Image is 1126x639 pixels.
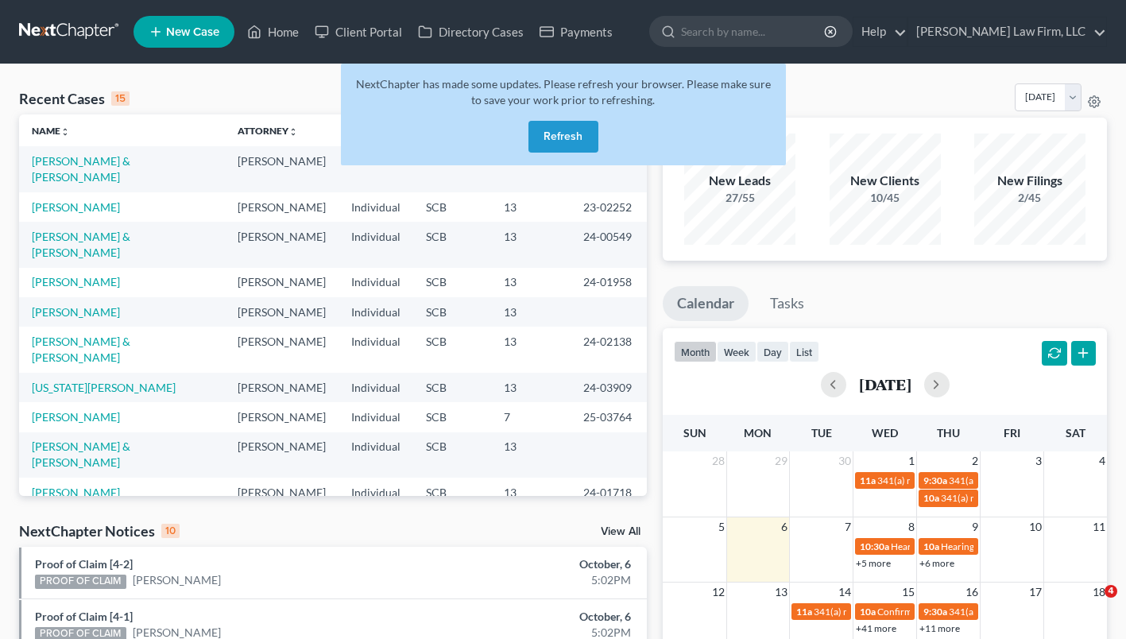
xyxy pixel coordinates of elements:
[339,268,413,297] td: Individual
[856,622,896,634] a: +41 more
[491,268,571,297] td: 13
[288,127,298,137] i: unfold_more
[571,327,647,372] td: 24-02138
[491,327,571,372] td: 13
[1091,583,1107,602] span: 18
[717,341,756,362] button: week
[856,557,891,569] a: +5 more
[964,583,980,602] span: 16
[900,583,916,602] span: 15
[491,373,571,402] td: 13
[1091,517,1107,536] span: 11
[949,474,1102,486] span: 341(a) meeting for [PERSON_NAME]
[491,297,571,327] td: 13
[859,376,911,393] h2: [DATE]
[814,606,1051,618] span: 341(a) meeting for [PERSON_NAME] & [PERSON_NAME]
[339,327,413,372] td: Individual
[872,426,898,440] span: Wed
[239,17,307,46] a: Home
[356,77,771,106] span: NextChapter has made some updates. Please refresh your browser. Please make sure to save your wor...
[225,222,339,267] td: [PERSON_NAME]
[339,373,413,402] td: Individual
[860,606,876,618] span: 10a
[491,222,571,267] td: 13
[919,622,960,634] a: +11 more
[837,451,853,471] span: 30
[491,478,571,507] td: 13
[225,373,339,402] td: [PERSON_NAME]
[717,517,726,536] span: 5
[860,540,889,552] span: 10:30a
[974,190,1085,206] div: 2/45
[571,373,647,402] td: 24-03909
[339,297,413,327] td: Individual
[225,192,339,222] td: [PERSON_NAME]
[853,17,907,46] a: Help
[941,492,1094,504] span: 341(a) meeting for [PERSON_NAME]
[756,286,818,321] a: Tasks
[923,474,947,486] span: 9:30a
[571,192,647,222] td: 23-02252
[413,297,491,327] td: SCB
[1066,426,1085,440] span: Sat
[571,478,647,507] td: 24-01718
[773,451,789,471] span: 29
[937,426,960,440] span: Thu
[1097,451,1107,471] span: 4
[491,402,571,432] td: 7
[307,17,410,46] a: Client Portal
[35,610,133,623] a: Proof of Claim [4-1]
[443,556,631,572] div: October, 6
[970,517,980,536] span: 9
[811,426,832,440] span: Tue
[413,373,491,402] td: SCB
[684,190,795,206] div: 27/55
[907,517,916,536] span: 8
[339,222,413,267] td: Individual
[19,521,180,540] div: NextChapter Notices
[133,572,221,588] a: [PERSON_NAME]
[877,474,1031,486] span: 341(a) meeting for [PERSON_NAME]
[339,432,413,478] td: Individual
[225,146,339,192] td: [PERSON_NAME]
[413,402,491,432] td: SCB
[225,297,339,327] td: [PERSON_NAME]
[35,557,133,571] a: Proof of Claim [4-2]
[681,17,826,46] input: Search by name...
[843,517,853,536] span: 7
[32,154,130,184] a: [PERSON_NAME] & [PERSON_NAME]
[32,381,176,394] a: [US_STATE][PERSON_NAME]
[225,432,339,478] td: [PERSON_NAME]
[32,440,130,469] a: [PERSON_NAME] & [PERSON_NAME]
[32,486,120,499] a: [PERSON_NAME]
[830,172,941,190] div: New Clients
[891,540,1099,552] span: Hearing for [PERSON_NAME] & [PERSON_NAME]
[877,606,1059,618] span: Confirmation Hearing for [PERSON_NAME]
[225,268,339,297] td: [PERSON_NAME]
[663,286,749,321] a: Calendar
[32,200,120,214] a: [PERSON_NAME]
[225,402,339,432] td: [PERSON_NAME]
[1105,585,1117,598] span: 4
[491,192,571,222] td: 13
[1072,585,1110,623] iframe: Intercom live chat
[35,575,126,589] div: PROOF OF CLAIM
[837,583,853,602] span: 14
[860,474,876,486] span: 11a
[532,17,621,46] a: Payments
[32,125,70,137] a: Nameunfold_more
[339,192,413,222] td: Individual
[413,192,491,222] td: SCB
[970,451,980,471] span: 2
[789,341,819,362] button: list
[410,17,532,46] a: Directory Cases
[923,540,939,552] span: 10a
[756,341,789,362] button: day
[32,230,130,259] a: [PERSON_NAME] & [PERSON_NAME]
[225,478,339,507] td: [PERSON_NAME]
[166,26,219,38] span: New Case
[443,572,631,588] div: 5:02PM
[941,540,1076,552] span: Hearing for La [PERSON_NAME]
[32,275,120,289] a: [PERSON_NAME]
[32,305,120,319] a: [PERSON_NAME]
